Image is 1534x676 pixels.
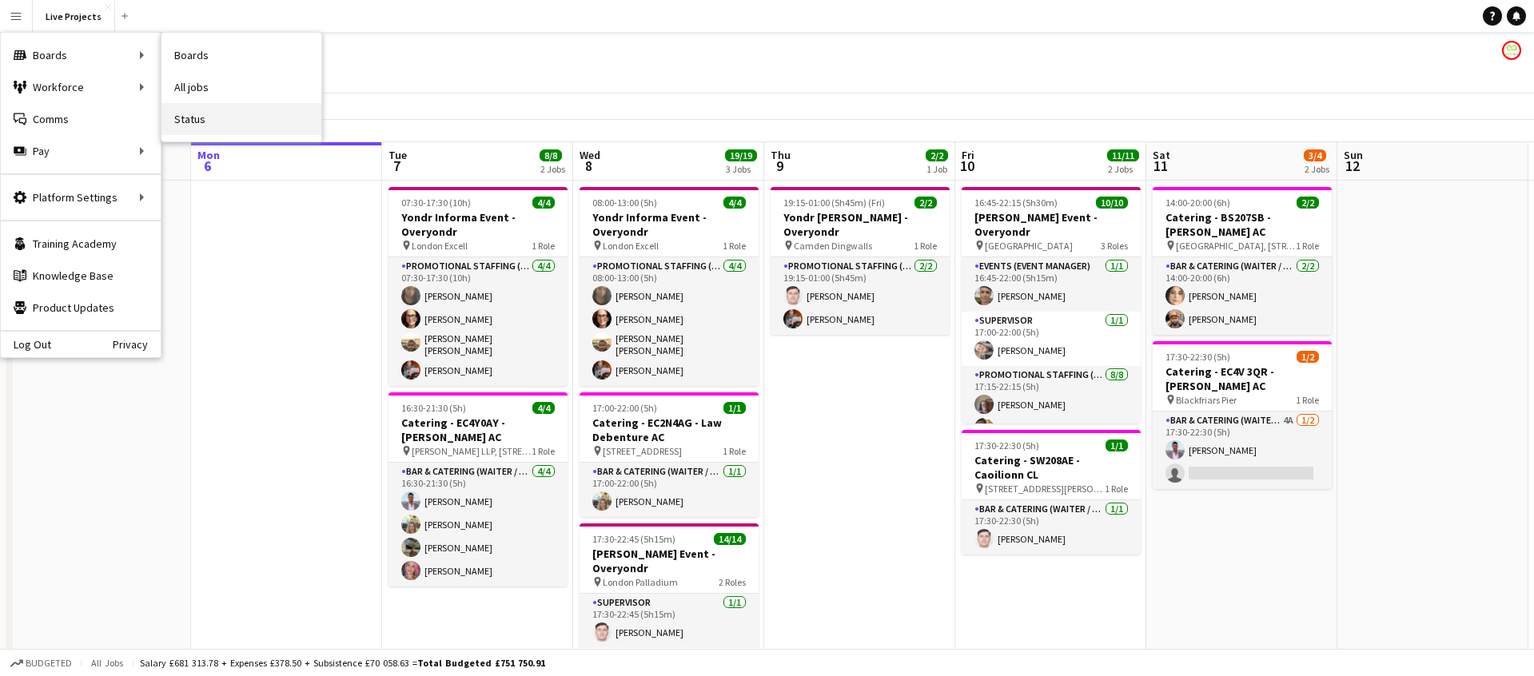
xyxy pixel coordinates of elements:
span: 19/19 [725,149,757,161]
span: [PERSON_NAME] LLP, [STREET_ADDRESS] [412,445,532,457]
a: Boards [161,39,321,71]
div: Salary £681 313.78 + Expenses £378.50 + Subsistence £70 058.63 = [140,657,545,669]
app-card-role: Supervisor1/117:00-22:00 (5h)[PERSON_NAME] [962,312,1141,366]
span: 10 [959,157,974,175]
span: Wed [580,148,600,162]
a: All jobs [161,71,321,103]
h3: Catering - EC4Y0AY - [PERSON_NAME] AC [388,416,568,444]
span: 14:00-20:00 (6h) [1165,197,1230,209]
span: 2/2 [926,149,948,161]
span: 2 Roles [719,576,746,588]
div: Pay [1,135,161,167]
div: 1 Job [926,163,947,175]
span: 1 Role [1296,394,1319,406]
div: 3 Jobs [726,163,756,175]
span: 17:30-22:30 (5h) [974,439,1039,451]
a: Log Out [1,338,51,351]
a: Product Updates [1,292,161,324]
span: 1 Role [532,445,555,457]
span: 12 [1341,157,1363,175]
app-job-card: 17:00-22:00 (5h)1/1Catering - EC2N4AG - Law Debenture AC [STREET_ADDRESS]1 RoleBar & Catering (Wa... [580,392,759,517]
div: 16:45-22:15 (5h30m)10/10[PERSON_NAME] Event - Overyondr [GEOGRAPHIC_DATA]3 RolesEvents (Event Man... [962,187,1141,423]
span: 1/1 [1106,439,1128,451]
span: Total Budgeted £751 750.91 [417,657,545,669]
a: Training Academy [1,228,161,260]
div: 2 Jobs [1305,163,1329,175]
div: 2 Jobs [1108,163,1138,175]
app-job-card: 16:30-21:30 (5h)4/4Catering - EC4Y0AY - [PERSON_NAME] AC [PERSON_NAME] LLP, [STREET_ADDRESS]1 Rol... [388,392,568,587]
span: Budgeted [26,658,72,669]
div: Workforce [1,71,161,103]
span: London Excell [603,240,659,252]
span: 2/2 [1297,197,1319,209]
app-job-card: 17:30-22:30 (5h)1/1Catering - SW208AE - Caoilionn CL [STREET_ADDRESS][PERSON_NAME]1 RoleBar & Cat... [962,430,1141,555]
h3: Catering - EC4V 3QR - [PERSON_NAME] AC [1153,364,1332,393]
span: 9 [768,157,791,175]
h3: Catering - EC2N4AG - Law Debenture AC [580,416,759,444]
span: 3/4 [1304,149,1326,161]
span: 1 Role [1105,483,1128,495]
span: 17:30-22:30 (5h) [1165,351,1230,363]
span: 1 Role [723,445,746,457]
span: 4/4 [532,197,555,209]
div: Boards [1,39,161,71]
h3: [PERSON_NAME] Event - Overyondr [580,547,759,575]
span: 3 Roles [1101,240,1128,252]
span: 1 Role [532,240,555,252]
h3: Catering - SW208AE - Caoilionn CL [962,453,1141,482]
span: [STREET_ADDRESS][PERSON_NAME] [985,483,1105,495]
a: Status [161,103,321,135]
div: 19:15-01:00 (5h45m) (Fri)2/2Yondr [PERSON_NAME] - Overyondr Camden Dingwalls1 RolePromotional Sta... [771,187,950,335]
span: 2/2 [914,197,937,209]
span: Tue [388,148,407,162]
span: London Excell [412,240,468,252]
div: Platform Settings [1,181,161,213]
app-card-role: Promotional Staffing (Exhibition Host)8/817:15-22:15 (5h)[PERSON_NAME][PERSON_NAME] [962,366,1141,583]
app-job-card: 08:00-13:00 (5h)4/4Yondr Informa Event - Overyondr London Excell1 RolePromotional Staffing (Exhib... [580,187,759,386]
a: Comms [1,103,161,135]
span: 07:30-17:30 (10h) [401,197,471,209]
div: 07:30-17:30 (10h)4/4Yondr Informa Event - Overyondr London Excell1 RolePromotional Staffing (Exhi... [388,187,568,386]
span: 1 Role [1296,240,1319,252]
span: [GEOGRAPHIC_DATA], [STREET_ADDRESS] [1176,240,1296,252]
app-card-role: Bar & Catering (Waiter / waitress)2/214:00-20:00 (6h)[PERSON_NAME][PERSON_NAME] [1153,257,1332,335]
h3: Catering - BS207SB - [PERSON_NAME] AC [1153,210,1332,239]
span: 4/4 [532,402,555,414]
app-user-avatar: Activ8 Staffing [1502,41,1521,60]
app-job-card: 17:30-22:30 (5h)1/2Catering - EC4V 3QR - [PERSON_NAME] AC Blackfriars Pier1 RoleBar & Catering (W... [1153,341,1332,489]
span: 1/1 [723,402,746,414]
span: 6 [195,157,220,175]
span: Sun [1344,148,1363,162]
span: [GEOGRAPHIC_DATA] [985,240,1073,252]
span: 11/11 [1107,149,1139,161]
span: 10/10 [1096,197,1128,209]
span: 8/8 [540,149,562,161]
span: Fri [962,148,974,162]
span: Camden Dingwalls [794,240,872,252]
span: 16:45-22:15 (5h30m) [974,197,1058,209]
span: All jobs [88,657,126,669]
span: 8 [577,157,600,175]
button: Live Projects [33,1,115,32]
app-card-role: Supervisor1/117:30-22:45 (5h15m)[PERSON_NAME] [580,594,759,648]
app-card-role: Promotional Staffing (Exhibition Host)2/219:15-01:00 (5h45m)[PERSON_NAME][PERSON_NAME] [771,257,950,335]
span: 16:30-21:30 (5h) [401,402,466,414]
app-card-role: Bar & Catering (Waiter / waitress)1/117:30-22:30 (5h)[PERSON_NAME] [962,500,1141,555]
app-card-role: Events (Event Manager)1/116:45-22:00 (5h15m)[PERSON_NAME] [962,257,1141,312]
span: 1 Role [914,240,937,252]
span: 17:30-22:45 (5h15m) [592,533,675,545]
app-card-role: Bar & Catering (Waiter / waitress)1/117:00-22:00 (5h)[PERSON_NAME] [580,463,759,517]
span: 17:00-22:00 (5h) [592,402,657,414]
button: Budgeted [8,654,74,672]
h3: Yondr Informa Event - Overyondr [580,210,759,239]
app-job-card: 14:00-20:00 (6h)2/2Catering - BS207SB - [PERSON_NAME] AC [GEOGRAPHIC_DATA], [STREET_ADDRESS]1 Rol... [1153,187,1332,335]
h3: Yondr Informa Event - Overyondr [388,210,568,239]
h3: Yondr [PERSON_NAME] - Overyondr [771,210,950,239]
a: Knowledge Base [1,260,161,292]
